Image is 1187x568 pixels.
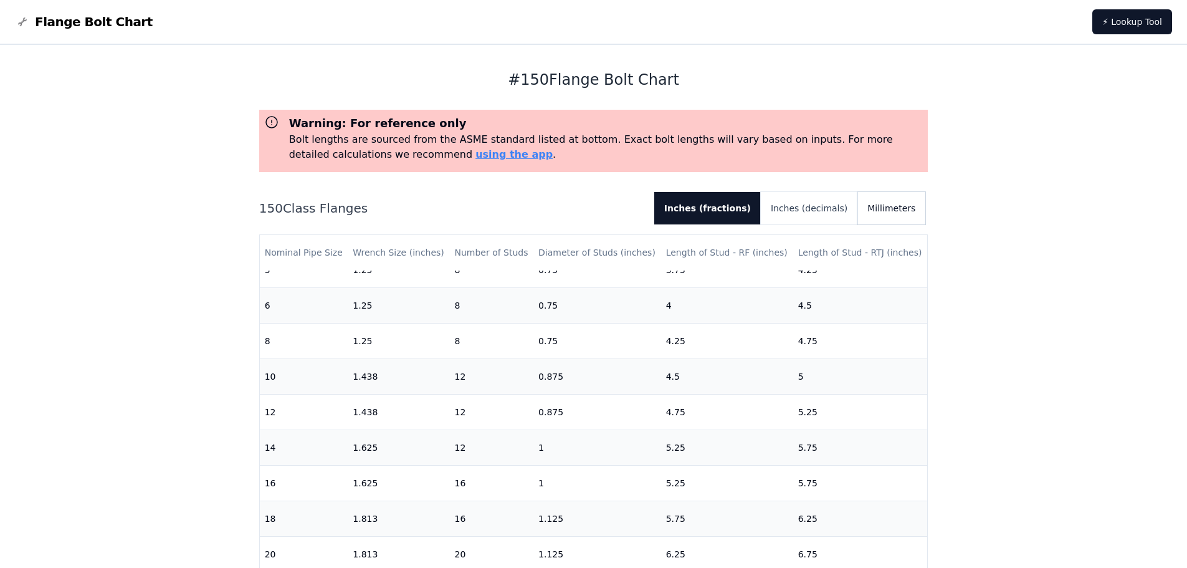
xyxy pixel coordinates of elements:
[348,430,449,465] td: 1.625
[348,394,449,430] td: 1.438
[348,465,449,501] td: 1.625
[15,13,153,31] a: Flange Bolt Chart LogoFlange Bolt Chart
[449,359,533,394] td: 12
[793,287,928,323] td: 4.5
[260,235,348,271] th: Nominal Pipe Size
[793,235,928,271] th: Length of Stud - RTJ (inches)
[533,501,661,536] td: 1.125
[661,235,793,271] th: Length of Stud - RF (inches)
[449,394,533,430] td: 12
[449,465,533,501] td: 16
[793,501,928,536] td: 6.25
[260,359,348,394] td: 10
[348,323,449,359] td: 1.25
[661,394,793,430] td: 4.75
[1092,9,1172,34] a: ⚡ Lookup Tool
[533,465,661,501] td: 1
[533,287,661,323] td: 0.75
[793,465,928,501] td: 5.75
[289,132,923,162] p: Bolt lengths are sourced from the ASME standard listed at bottom. Exact bolt lengths will vary ba...
[449,323,533,359] td: 8
[449,501,533,536] td: 16
[661,323,793,359] td: 4.25
[15,14,30,29] img: Flange Bolt Chart Logo
[533,235,661,271] th: Diameter of Studs (inches)
[661,359,793,394] td: 4.5
[661,501,793,536] td: 5.75
[793,430,928,465] td: 5.75
[348,287,449,323] td: 1.25
[793,359,928,394] td: 5
[793,394,928,430] td: 5.25
[260,287,348,323] td: 6
[654,192,761,224] button: Inches (fractions)
[449,430,533,465] td: 12
[449,287,533,323] td: 8
[259,70,928,90] h1: # 150 Flange Bolt Chart
[289,115,923,132] h3: Warning: For reference only
[533,430,661,465] td: 1
[475,148,553,160] a: using the app
[260,323,348,359] td: 8
[260,394,348,430] td: 12
[348,235,449,271] th: Wrench Size (inches)
[260,501,348,536] td: 18
[348,501,449,536] td: 1.813
[661,430,793,465] td: 5.25
[449,235,533,271] th: Number of Studs
[661,287,793,323] td: 4
[761,192,857,224] button: Inches (decimals)
[793,323,928,359] td: 4.75
[533,323,661,359] td: 0.75
[260,430,348,465] td: 14
[35,13,153,31] span: Flange Bolt Chart
[533,359,661,394] td: 0.875
[533,394,661,430] td: 0.875
[260,465,348,501] td: 16
[661,465,793,501] td: 5.25
[857,192,925,224] button: Millimeters
[259,200,644,217] h2: 150 Class Flanges
[348,359,449,394] td: 1.438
